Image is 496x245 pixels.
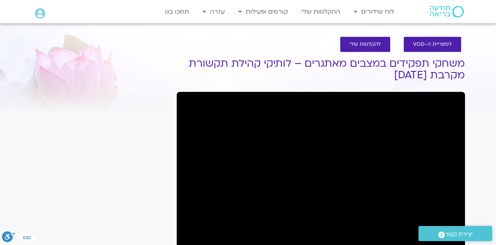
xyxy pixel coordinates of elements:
[350,41,381,47] span: להקלטות שלי
[430,6,464,17] img: תודעה בריאה
[161,4,193,19] a: תמכו בנו
[350,4,398,19] a: לוח שידורים
[298,4,344,19] a: ההקלטות שלי
[413,41,452,47] span: לספריית ה-VOD
[445,229,473,240] span: יצירת קשר
[404,37,461,52] a: לספריית ה-VOD
[418,226,492,241] a: יצירת קשר
[234,4,292,19] a: קורסים ופעילות
[177,58,465,81] h1: משחקי תפקידים במצבים מאתגרים – לותיקי קהילת תקשורת מקרבת [DATE]
[199,4,229,19] a: עזרה
[340,37,390,52] a: להקלטות שלי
